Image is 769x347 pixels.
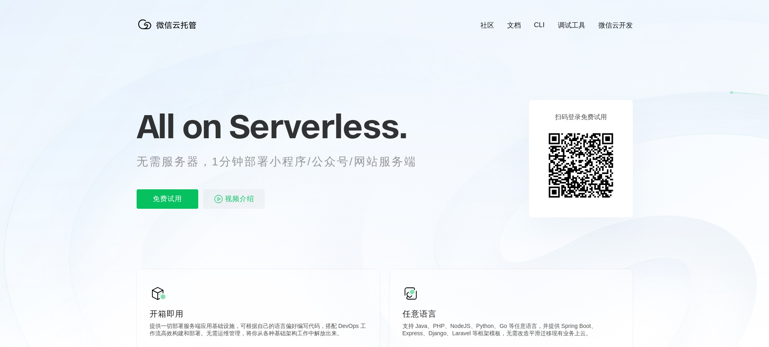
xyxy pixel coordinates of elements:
a: 社区 [480,21,494,30]
p: 扫码登录免费试用 [555,113,607,122]
a: 文档 [507,21,521,30]
img: video_play.svg [214,194,223,204]
span: Serverless. [229,106,407,146]
p: 开箱即用 [150,308,367,319]
p: 支持 Java、PHP、NodeJS、Python、Go 等任意语言，并提供 Spring Boot、Express、Django、Laravel 等框架模板，无需改造平滑迁移现有业务上云。 [403,323,620,339]
a: 微信云开发 [598,21,633,30]
a: CLI [534,21,544,29]
a: 调试工具 [558,21,585,30]
p: 免费试用 [137,189,198,209]
p: 无需服务器，1分钟部署小程序/公众号/网站服务端 [137,154,432,170]
p: 提供一切部署服务端应用基础设施，可根据自己的语言偏好编写代码，搭配 DevOps 工作流高效构建和部署。无需运维管理，将你从各种基础架构工作中解放出来。 [150,323,367,339]
img: 微信云托管 [137,16,201,32]
span: All on [137,106,221,146]
p: 任意语言 [403,308,620,319]
a: 微信云托管 [137,27,201,34]
span: 视频介绍 [225,189,254,209]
